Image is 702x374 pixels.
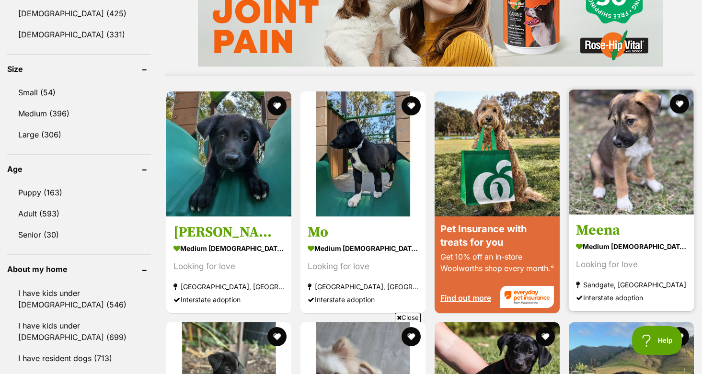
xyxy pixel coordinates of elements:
[7,125,151,145] a: Large (306)
[173,260,284,273] div: Looking for love
[308,223,418,241] h3: Mo
[173,280,284,293] strong: [GEOGRAPHIC_DATA], [GEOGRAPHIC_DATA]
[7,24,151,45] a: [DEMOGRAPHIC_DATA] (331)
[569,214,694,311] a: Meena medium [DEMOGRAPHIC_DATA] Dog Looking for love Sandgate, [GEOGRAPHIC_DATA] Interstate adoption
[7,225,151,245] a: Senior (30)
[7,265,151,273] header: About my home
[166,216,291,313] a: [PERSON_NAME] medium [DEMOGRAPHIC_DATA] Dog Looking for love [GEOGRAPHIC_DATA], [GEOGRAPHIC_DATA]...
[569,90,694,215] img: Meena - Border Collie Dog
[173,241,284,255] strong: medium [DEMOGRAPHIC_DATA] Dog
[576,239,687,253] strong: medium [DEMOGRAPHIC_DATA] Dog
[177,326,526,369] iframe: Advertisement
[7,3,151,23] a: [DEMOGRAPHIC_DATA] (425)
[576,278,687,291] strong: Sandgate, [GEOGRAPHIC_DATA]
[7,82,151,102] a: Small (54)
[576,291,687,304] div: Interstate adoption
[7,316,151,347] a: I have kids under [DEMOGRAPHIC_DATA] (699)
[536,327,555,346] button: favourite
[7,204,151,224] a: Adult (593)
[458,1,464,7] img: adchoices.png
[300,91,426,216] img: Mo - Border Collie Dog
[300,216,426,313] a: Mo medium [DEMOGRAPHIC_DATA] Dog Looking for love [GEOGRAPHIC_DATA], [GEOGRAPHIC_DATA] Interstate...
[402,96,421,115] button: favourite
[308,280,418,293] strong: [GEOGRAPHIC_DATA], [GEOGRAPHIC_DATA]
[395,313,421,322] span: Close
[7,65,151,73] header: Size
[173,293,284,306] div: Interstate adoption
[166,91,291,216] img: Mina - Border Collie Dog
[308,260,418,273] div: Looking for love
[308,241,418,255] strong: medium [DEMOGRAPHIC_DATA] Dog
[632,326,683,355] iframe: Help Scout Beacon - Open
[7,283,151,315] a: I have kids under [DEMOGRAPHIC_DATA] (546)
[576,258,687,271] div: Looking for love
[670,94,689,113] button: favourite
[7,182,151,203] a: Puppy (163)
[576,221,687,239] h3: Meena
[173,223,284,241] h3: [PERSON_NAME]
[308,293,418,306] div: Interstate adoption
[7,103,151,124] a: Medium (396)
[7,348,151,368] a: I have resident dogs (713)
[7,165,151,173] header: Age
